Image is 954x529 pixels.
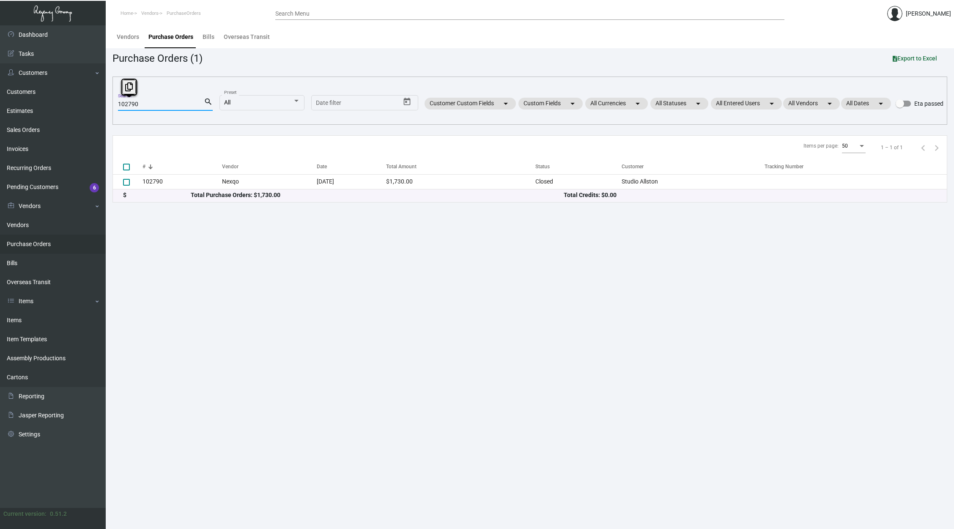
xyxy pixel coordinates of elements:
[622,163,764,170] div: Customer
[842,143,848,149] span: 50
[143,174,222,189] td: 102790
[191,191,564,200] div: Total Purchase Orders: $1,730.00
[622,163,644,170] div: Customer
[349,100,390,107] input: End date
[633,99,643,109] mat-icon: arrow_drop_down
[222,163,238,170] div: Vendor
[501,99,511,109] mat-icon: arrow_drop_down
[711,98,782,110] mat-chip: All Entered Users
[123,191,191,200] div: $
[767,99,777,109] mat-icon: arrow_drop_down
[881,144,903,151] div: 1 – 1 of 1
[3,510,47,518] div: Current version:
[224,33,270,41] div: Overseas Transit
[585,98,648,110] mat-chip: All Currencies
[518,98,583,110] mat-chip: Custom Fields
[765,163,947,170] div: Tracking Number
[567,99,578,109] mat-icon: arrow_drop_down
[204,97,213,107] mat-icon: search
[906,9,951,18] div: [PERSON_NAME]
[887,6,902,21] img: admin@bootstrapmaster.com
[930,141,943,154] button: Next page
[893,55,937,62] span: Export to Excel
[693,99,703,109] mat-icon: arrow_drop_down
[535,163,550,170] div: Status
[783,98,840,110] mat-chip: All Vendors
[535,163,622,170] div: Status
[125,82,133,91] i: Copy
[317,163,387,170] div: Date
[148,33,193,41] div: Purchase Orders
[121,11,133,16] span: Home
[386,163,535,170] div: Total Amount
[564,191,937,200] div: Total Credits: $0.00
[916,141,930,154] button: Previous page
[400,95,414,109] button: Open calendar
[622,174,764,189] td: Studio Allston
[765,163,803,170] div: Tracking Number
[803,142,839,150] div: Items per page:
[203,33,214,41] div: Bills
[842,143,866,149] mat-select: Items per page:
[117,33,139,41] div: Vendors
[876,99,886,109] mat-icon: arrow_drop_down
[224,99,230,106] span: All
[841,98,891,110] mat-chip: All Dates
[141,11,159,16] span: Vendors
[222,174,317,189] td: Nexqo
[167,11,201,16] span: PurchaseOrders
[914,99,943,109] span: Eta passed
[650,98,708,110] mat-chip: All Statuses
[425,98,516,110] mat-chip: Customer Custom Fields
[50,510,67,518] div: 0.51.2
[317,163,327,170] div: Date
[386,174,535,189] td: $1,730.00
[222,163,317,170] div: Vendor
[825,99,835,109] mat-icon: arrow_drop_down
[317,174,387,189] td: [DATE]
[143,163,145,170] div: #
[386,163,417,170] div: Total Amount
[143,163,222,170] div: #
[112,51,203,66] div: Purchase Orders (1)
[886,51,944,66] button: Export to Excel
[316,100,342,107] input: Start date
[535,174,622,189] td: Closed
